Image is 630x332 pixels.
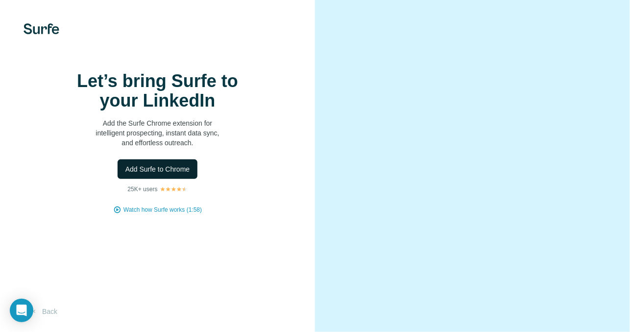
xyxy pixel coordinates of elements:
button: Add Surfe to Chrome [118,159,198,179]
span: Add Surfe to Chrome [125,164,190,174]
h1: Let’s bring Surfe to your LinkedIn [60,71,256,111]
button: Watch how Surfe works (1:58) [123,205,202,214]
img: Surfe's logo [24,23,59,34]
button: Back [24,303,64,320]
div: Open Intercom Messenger [10,299,33,322]
p: 25K+ users [127,185,157,194]
img: Rating Stars [160,186,188,192]
p: Add the Surfe Chrome extension for intelligent prospecting, instant data sync, and effortless out... [60,118,256,148]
